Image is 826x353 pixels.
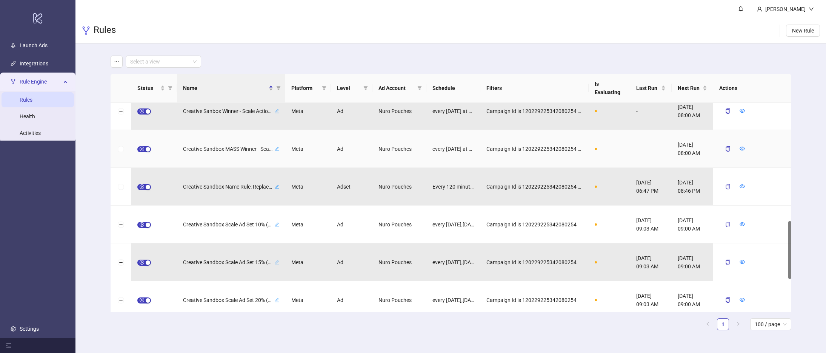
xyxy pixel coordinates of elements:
[792,28,814,34] span: New Rule
[717,318,729,330] li: 1
[183,182,279,192] div: Creative Sandbox Name Rule: Replace Testing With Scalingedit
[480,74,589,103] th: Filters
[486,183,583,191] span: Campaign Id is 120229225342080254 AND AND Name ∋ Testing
[337,84,360,92] span: Level
[285,92,331,130] div: Meta
[432,145,474,153] span: every [DATE] at 8:00 AM [GEOGRAPHIC_DATA]/New_York
[740,108,745,114] a: eye
[6,343,11,348] span: menu-fold
[725,260,731,265] span: copy
[719,143,737,155] button: copy
[276,86,281,90] span: filter
[183,295,279,305] div: Creative Sandbox Scale Ad Set 20% (Max $1,000/day)edit
[183,220,273,229] span: Creative Sandbox Scale Ad Set 10% (Max $1,000/day)
[426,74,480,103] th: Schedule
[740,184,745,190] a: eye
[432,183,474,191] span: Every 120 minutes
[275,222,279,227] span: edit
[630,281,672,319] div: [DATE] 09:03 AM
[331,168,372,206] div: Adset
[672,243,713,281] div: [DATE] 09:00 AM
[719,218,737,231] button: copy
[736,322,740,326] span: right
[82,26,91,35] span: fork
[672,168,713,206] div: [DATE] 08:46 PM
[672,281,713,319] div: [DATE] 09:00 AM
[762,5,809,13] div: [PERSON_NAME]
[725,146,731,152] span: copy
[183,220,279,229] div: Creative Sandbox Scale Ad Set 10% (Max $1,000/day)edit
[20,130,41,136] a: Activities
[725,297,731,303] span: copy
[740,108,745,113] span: eye
[738,6,743,11] span: bell
[322,86,326,90] span: filter
[372,168,426,206] div: Nuro Pouches
[331,130,372,168] div: Ad
[118,108,124,115] button: Expand row
[636,84,660,92] span: Last Run
[740,221,745,227] span: eye
[732,318,744,330] li: Next Page
[363,86,368,90] span: filter
[757,6,762,12] span: user
[432,107,474,115] span: every [DATE] at 8:00 AM [GEOGRAPHIC_DATA]/New_York
[417,86,422,90] span: filter
[372,281,426,319] div: Nuro Pouches
[755,319,787,330] span: 100 / page
[131,74,177,103] th: Status
[740,259,745,265] a: eye
[20,113,35,119] a: Health
[183,257,279,267] div: Creative Sandbox Scale Ad Set 15% (Max $1,000/day)edit
[285,281,331,319] div: Meta
[118,146,124,152] button: Expand row
[183,84,267,92] span: Name
[725,108,731,114] span: copy
[331,281,372,319] div: Ad
[486,107,583,115] span: Campaign Id is 120229225342080254 AND AND Name ∌ Winner
[372,92,426,130] div: Nuro Pouches
[275,260,279,265] span: edit
[486,220,577,229] span: Campaign Id is 120229225342080254
[183,145,273,153] span: Creative Sandbox MASS Winner - Scale Action 1.2
[432,258,474,266] span: every [DATE],[DATE],[DATE] at 9:00 AM [GEOGRAPHIC_DATA]/New_York
[118,222,124,228] button: Expand row
[118,184,124,190] button: Expand row
[372,243,426,281] div: Nuro Pouches
[137,84,159,92] span: Status
[486,258,577,266] span: Campaign Id is 120229225342080254
[740,146,745,151] span: eye
[275,184,279,189] span: edit
[630,206,672,243] div: [DATE] 09:03 AM
[285,130,331,168] div: Meta
[630,74,672,103] th: Last Run
[20,97,32,103] a: Rules
[719,294,737,306] button: copy
[285,206,331,243] div: Meta
[630,130,672,168] div: -
[630,92,672,130] div: -
[285,243,331,281] div: Meta
[416,82,423,94] span: filter
[719,181,737,193] button: copy
[725,222,731,227] span: copy
[719,256,737,268] button: copy
[114,59,119,64] span: ellipsis
[275,82,282,94] span: filter
[183,144,279,154] div: Creative Sandbox MASS Winner - Scale Action 1.2edit
[432,220,474,229] span: every [DATE],[DATE],[DATE] at 9:00 AM [GEOGRAPHIC_DATA]/New_York
[702,318,714,330] button: left
[750,318,791,330] div: Page Size
[713,74,791,103] th: Actions
[20,326,39,332] a: Settings
[166,82,174,94] span: filter
[672,130,713,168] div: [DATE] 08:00 AM
[275,298,279,302] span: edit
[372,130,426,168] div: Nuro Pouches
[372,206,426,243] div: Nuro Pouches
[183,107,273,115] span: Creative Sanbox Winner - Scale Action 1.1
[732,318,744,330] button: right
[589,74,630,103] th: Is Evaluating
[786,25,820,37] button: New Rule
[719,105,737,117] button: copy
